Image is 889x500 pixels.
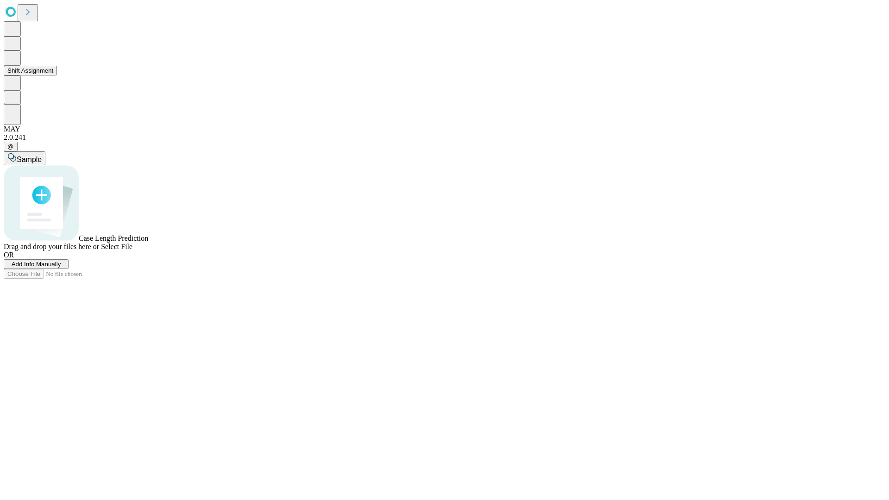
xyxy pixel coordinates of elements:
[4,125,885,133] div: MAY
[101,243,132,250] span: Select File
[4,243,99,250] span: Drag and drop your files here or
[4,259,69,269] button: Add Info Manually
[17,156,42,163] span: Sample
[79,234,148,242] span: Case Length Prediction
[4,142,18,151] button: @
[12,261,61,268] span: Add Info Manually
[4,66,57,75] button: Shift Assignment
[4,151,45,165] button: Sample
[7,143,14,150] span: @
[4,251,14,259] span: OR
[4,133,885,142] div: 2.0.241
